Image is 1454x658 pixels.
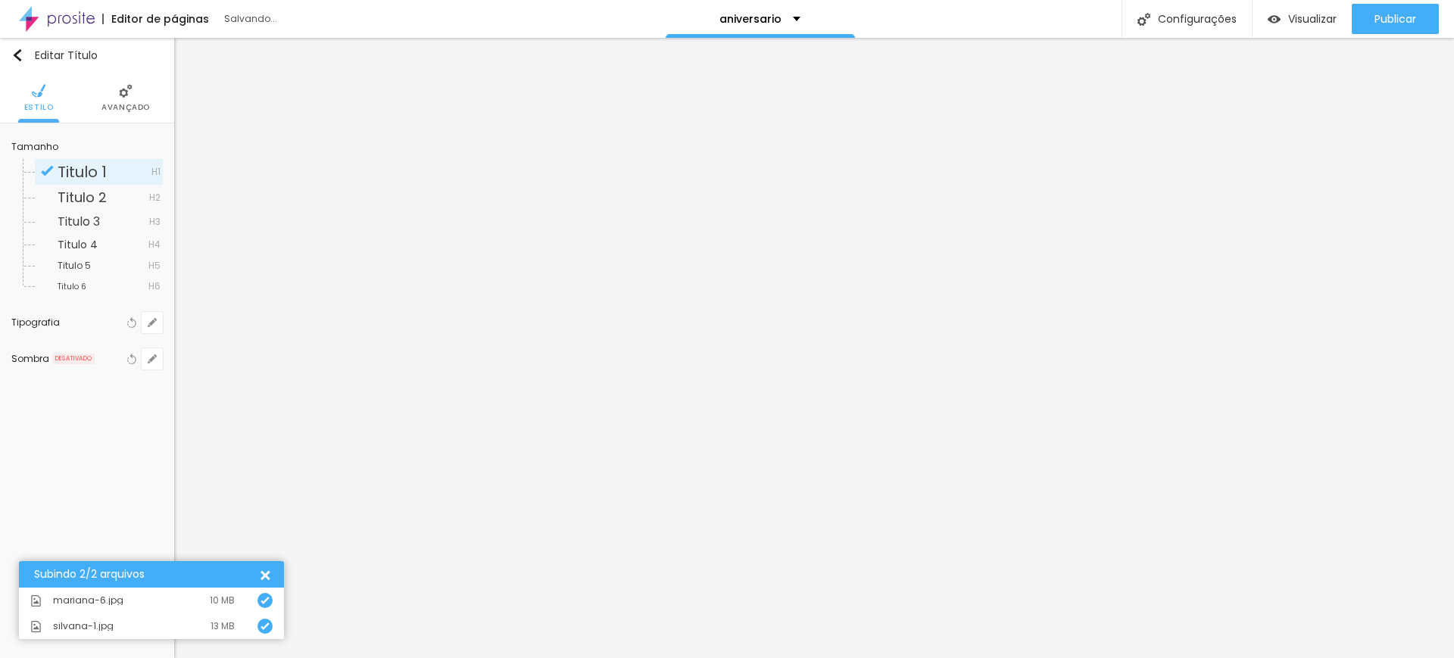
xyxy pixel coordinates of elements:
iframe: Editor [174,38,1454,658]
div: Tamanho [11,142,163,151]
span: Titulo 6 [58,281,86,292]
div: Editor de páginas [102,14,209,24]
div: Salvando... [224,14,398,23]
img: Icone [119,84,133,98]
span: Titulo 3 [58,213,100,230]
span: Titulo 1 [58,161,107,182]
span: H6 [148,282,161,291]
span: H3 [149,217,161,226]
span: H5 [148,261,161,270]
span: H2 [149,193,161,202]
img: Icone [261,596,270,605]
img: Icone [261,622,270,631]
button: Publicar [1352,4,1439,34]
img: Icone [30,621,42,632]
button: Visualizar [1253,4,1352,34]
img: view-1.svg [1268,13,1281,26]
img: Icone [32,84,45,98]
span: Visualizar [1288,13,1337,25]
img: Icone [11,49,23,61]
img: Icone [1137,13,1150,26]
img: Icone [41,164,54,177]
span: Titulo 2 [58,188,107,207]
span: silvana-1.jpg [53,622,114,631]
span: H4 [148,240,161,249]
div: Sombra [11,354,49,363]
span: Estilo [24,104,54,111]
span: Titulo 4 [58,237,98,252]
span: Avançado [101,104,150,111]
div: Tipografia [11,318,123,327]
span: Titulo 5 [58,259,91,272]
div: Editar Título [11,49,98,61]
div: 13 MB [211,622,235,631]
span: H1 [151,167,161,176]
span: DESATIVADO [52,354,95,364]
span: Publicar [1374,13,1416,25]
p: aniversario [719,14,782,24]
div: 10 MB [210,596,235,605]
